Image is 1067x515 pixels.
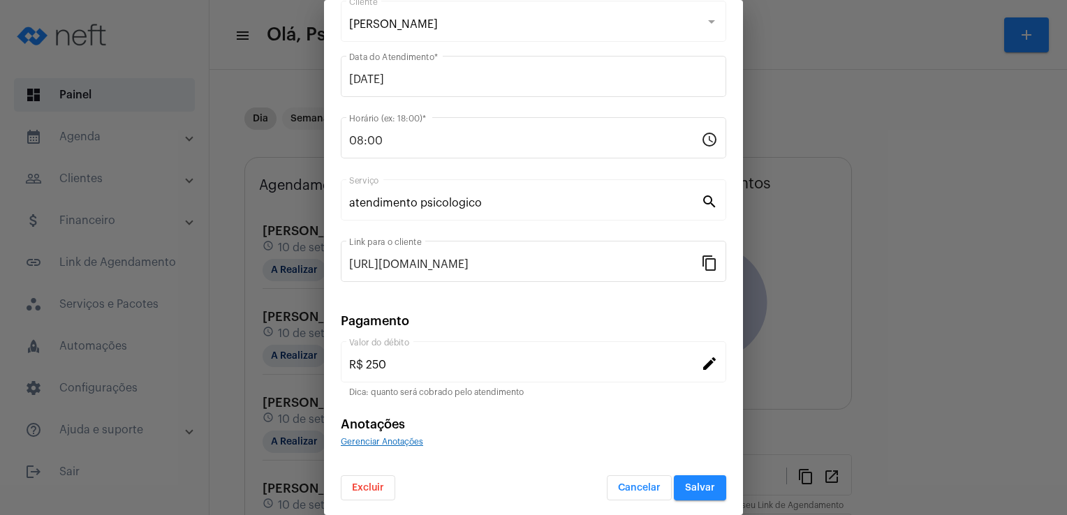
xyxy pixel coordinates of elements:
[674,475,726,500] button: Salvar
[341,418,405,431] span: Anotações
[349,19,438,30] span: [PERSON_NAME]
[349,359,701,371] input: Valor
[352,483,384,493] span: Excluir
[685,483,715,493] span: Salvar
[701,354,718,371] mat-icon: edit
[341,315,409,327] span: Pagamento
[701,193,718,209] mat-icon: search
[349,388,524,398] mat-hint: Dica: quanto será cobrado pelo atendimento
[349,135,701,147] input: Horário
[607,475,672,500] button: Cancelar
[701,130,718,147] mat-icon: schedule
[701,254,718,271] mat-icon: content_copy
[349,197,701,209] input: Pesquisar serviço
[349,258,701,271] input: Link
[618,483,661,493] span: Cancelar
[341,475,395,500] button: Excluir
[341,438,423,446] span: Gerenciar Anotações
